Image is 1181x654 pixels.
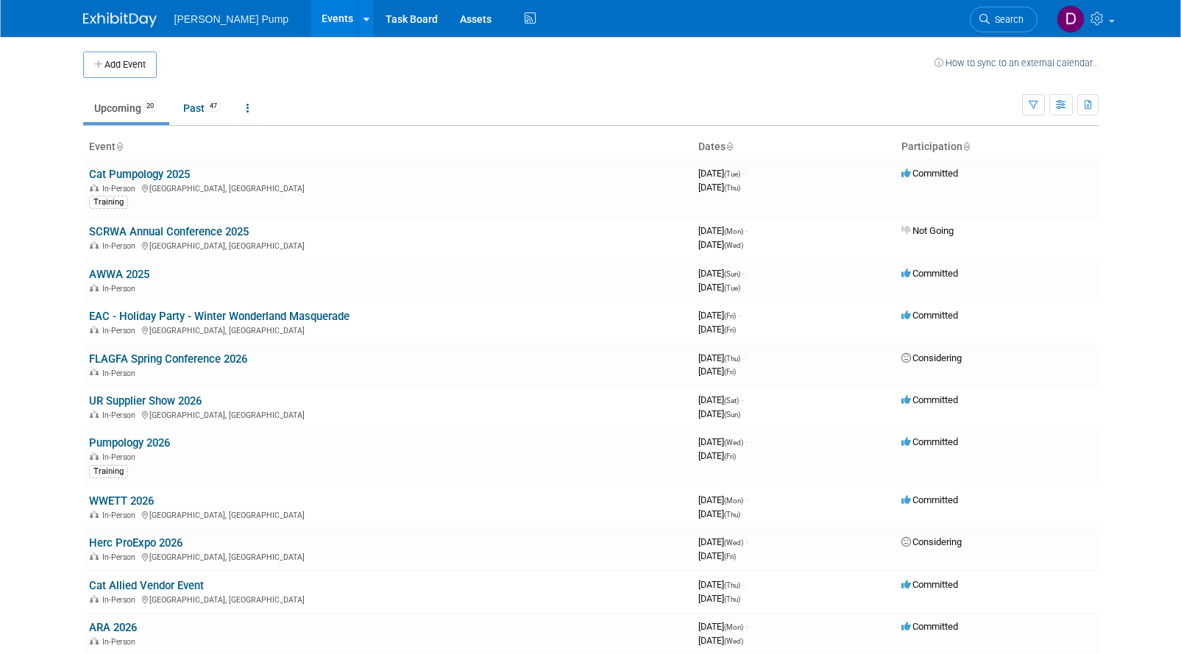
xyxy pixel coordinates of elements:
span: (Thu) [724,355,740,363]
span: [DATE] [698,635,743,646]
th: Participation [895,135,1099,160]
span: Committed [901,621,958,632]
a: Search [970,7,1038,32]
a: Past47 [172,94,233,122]
div: [GEOGRAPHIC_DATA], [GEOGRAPHIC_DATA] [89,324,687,335]
a: ARA 2026 [89,621,137,634]
div: [GEOGRAPHIC_DATA], [GEOGRAPHIC_DATA] [89,550,687,562]
span: Committed [901,310,958,321]
span: Considering [901,352,962,363]
span: - [742,352,745,363]
img: In-Person Event [90,410,99,418]
button: Add Event [83,51,157,78]
span: [DATE] [698,408,740,419]
a: Herc ProExpo 2026 [89,536,182,550]
a: Upcoming20 [83,94,169,122]
th: Dates [692,135,895,160]
span: - [745,225,748,236]
span: [DATE] [698,621,748,632]
span: (Thu) [724,581,740,589]
span: Search [990,14,1024,25]
span: Not Going [901,225,954,236]
a: WWETT 2026 [89,494,154,508]
img: In-Person Event [90,284,99,291]
span: [DATE] [698,579,745,590]
span: (Wed) [724,637,743,645]
span: [DATE] [698,593,740,604]
div: Training [89,465,128,478]
img: ExhibitDay [83,13,157,27]
span: In-Person [102,326,140,335]
div: [GEOGRAPHIC_DATA], [GEOGRAPHIC_DATA] [89,593,687,605]
span: - [741,394,743,405]
span: [PERSON_NAME] Pump [174,13,289,25]
span: [DATE] [698,168,745,179]
span: In-Person [102,410,140,420]
span: (Thu) [724,595,740,603]
span: [DATE] [698,394,743,405]
a: Sort by Event Name [116,141,123,152]
span: (Wed) [724,539,743,547]
img: Del Ritz [1057,5,1085,33]
img: In-Person Event [90,452,99,460]
span: (Tue) [724,170,740,178]
span: - [745,621,748,632]
img: In-Person Event [90,637,99,644]
span: (Sat) [724,397,739,405]
div: [GEOGRAPHIC_DATA], [GEOGRAPHIC_DATA] [89,239,687,251]
span: (Sun) [724,410,740,419]
img: In-Person Event [90,241,99,249]
span: 47 [205,101,221,112]
span: - [742,268,745,279]
span: [DATE] [698,508,740,519]
span: [DATE] [698,310,740,321]
th: Event [83,135,692,160]
span: [DATE] [698,366,736,377]
span: Committed [901,494,958,505]
span: - [742,579,745,590]
span: (Wed) [724,241,743,249]
span: [DATE] [698,182,740,193]
span: - [738,310,740,321]
img: In-Person Event [90,552,99,560]
span: (Mon) [724,227,743,235]
span: In-Person [102,595,140,605]
a: EAC - Holiday Party - Winter Wonderland Masquerade [89,310,350,323]
a: Pumpology 2026 [89,436,170,449]
span: [DATE] [698,324,736,335]
span: In-Person [102,241,140,251]
img: In-Person Event [90,184,99,191]
span: (Fri) [724,552,736,561]
img: In-Person Event [90,595,99,603]
span: (Fri) [724,312,736,320]
span: In-Person [102,284,140,294]
span: (Mon) [724,497,743,505]
span: (Thu) [724,511,740,519]
span: (Tue) [724,284,740,292]
span: In-Person [102,369,140,378]
img: In-Person Event [90,369,99,376]
a: Cat Pumpology 2025 [89,168,190,181]
div: [GEOGRAPHIC_DATA], [GEOGRAPHIC_DATA] [89,508,687,520]
span: - [745,436,748,447]
span: In-Person [102,552,140,562]
span: (Thu) [724,184,740,192]
span: Committed [901,168,958,179]
a: FLAGFA Spring Conference 2026 [89,352,247,366]
span: Committed [901,268,958,279]
a: UR Supplier Show 2026 [89,394,202,408]
span: [DATE] [698,268,745,279]
a: AWWA 2025 [89,268,149,281]
a: SCRWA Annual Conference 2025 [89,225,249,238]
span: (Sun) [724,270,740,278]
span: [DATE] [698,282,740,293]
a: How to sync to an external calendar... [934,57,1099,68]
span: In-Person [102,452,140,462]
span: (Fri) [724,452,736,461]
span: Committed [901,394,958,405]
span: (Mon) [724,623,743,631]
span: [DATE] [698,450,736,461]
a: Cat Allied Vendor Event [89,579,204,592]
span: Committed [901,436,958,447]
span: In-Person [102,184,140,193]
